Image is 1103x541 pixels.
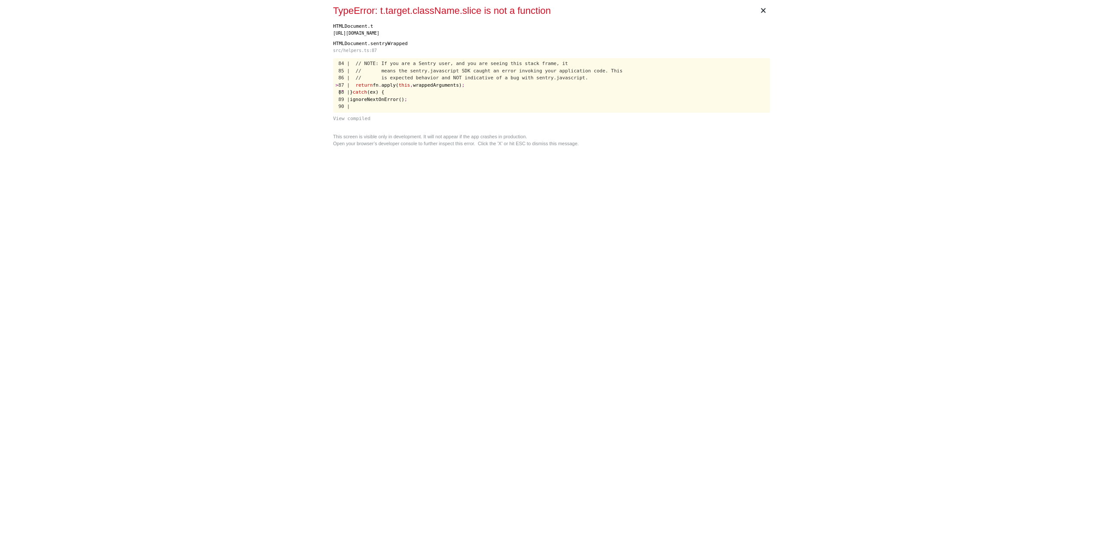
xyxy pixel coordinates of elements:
span: // NOTE: If you are a Sentry user, and you are seeing this stack frame, it [355,61,568,66]
span: wrappedArguments) [413,82,462,88]
span: | [338,89,342,95]
span: fn [373,82,378,88]
span: 85 | [338,68,350,74]
span: src/helpers.ts:87 [333,48,377,53]
span: 84 | [338,61,350,66]
span: 89 | [338,97,350,102]
span: } [350,89,353,95]
span: ; [462,82,465,88]
div: TypeError: t.target.className.slice is not a function [333,3,756,18]
span: , [410,82,413,88]
span: // is expected behavior and NOT indicative of a bug with sentry.javascript. [355,75,588,81]
div: This screen is visible only in development. It will not appear if the app crashes in production. ... [333,133,770,147]
span: [URL][DOMAIN_NAME] [333,31,380,36]
span: 90 | [338,104,350,109]
span: 86 | [338,75,350,81]
span: this [399,82,410,88]
span: ; [404,97,407,102]
span: > [335,82,338,88]
span: ^ [341,89,344,95]
div: HTMLDocument.sentryWrapped [333,40,770,48]
span: return [355,82,373,88]
span: . [378,82,381,88]
span: 87 | [338,82,350,88]
span: // means the sentry.javascript SDK caught an error invoking your application code. This [355,68,622,74]
span: catch [353,89,367,95]
div: HTMLDocument.t [333,23,770,30]
span: (ex) { [367,89,384,95]
button: View compiled [333,115,770,123]
span: apply( [381,82,399,88]
span: ignoreNextOnError() [350,97,404,102]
